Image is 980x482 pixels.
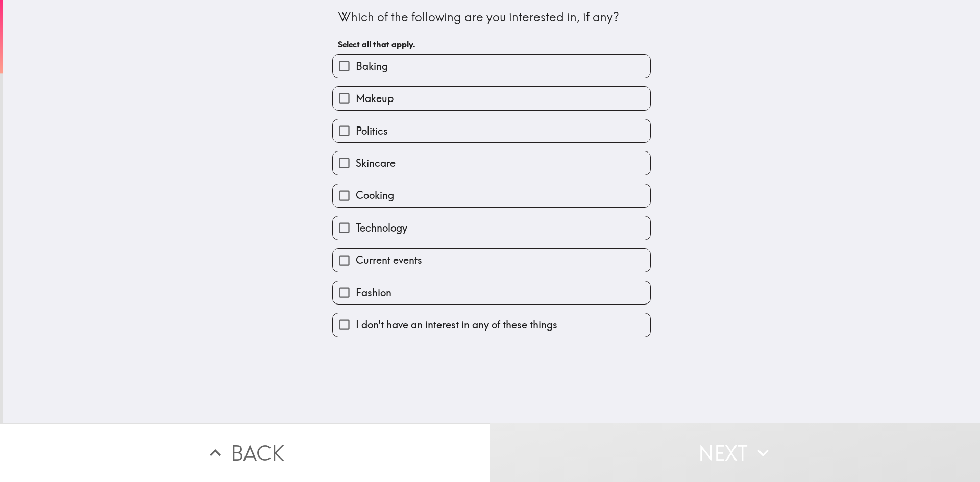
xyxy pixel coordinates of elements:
button: Makeup [333,87,650,110]
button: I don't have an interest in any of these things [333,313,650,336]
span: Cooking [356,188,394,202]
span: Skincare [356,156,396,170]
h6: Select all that apply. [338,39,645,50]
button: Cooking [333,184,650,207]
span: Fashion [356,286,391,300]
span: I don't have an interest in any of these things [356,318,557,332]
span: Technology [356,221,407,235]
button: Baking [333,55,650,78]
span: Politics [356,124,388,138]
span: Baking [356,59,388,73]
button: Current events [333,249,650,272]
button: Next [490,423,980,482]
div: Which of the following are you interested in, if any? [338,9,645,26]
span: Current events [356,253,422,267]
button: Politics [333,119,650,142]
span: Makeup [356,91,394,106]
button: Fashion [333,281,650,304]
button: Skincare [333,151,650,174]
button: Technology [333,216,650,239]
